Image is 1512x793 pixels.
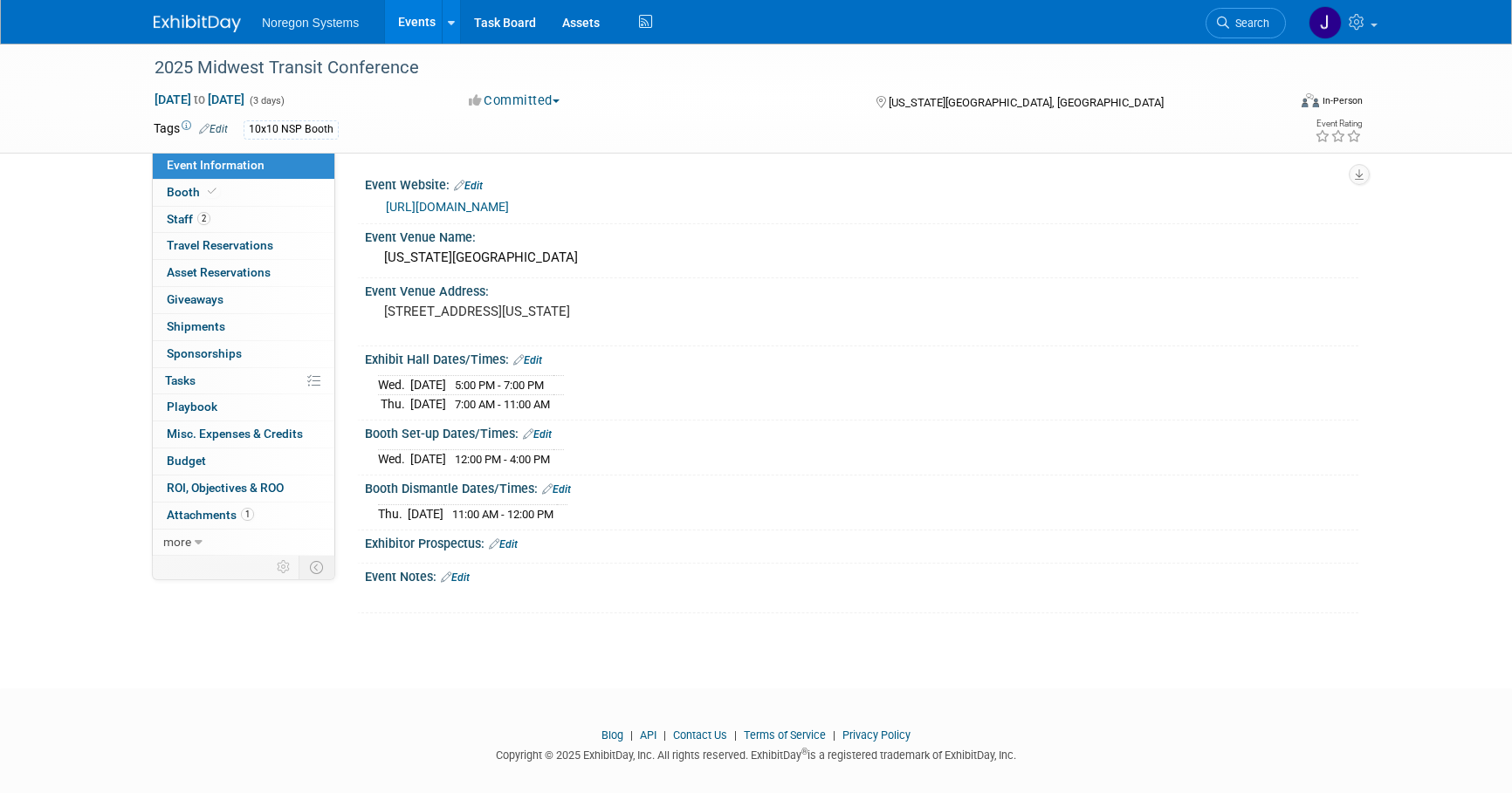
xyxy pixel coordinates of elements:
[801,747,808,756] sup: ®
[153,530,334,556] a: more
[378,395,410,414] td: Thu.
[163,535,191,549] span: more
[455,379,544,392] span: 5:00 PM - 7:00 PM
[1309,6,1342,39] img: Johana Gil
[513,354,542,366] a: Edit
[199,123,228,135] a: Edit
[1302,93,1319,107] img: Format-Inperson.png
[153,287,334,313] a: Giveaways
[386,200,509,214] a: [URL][DOMAIN_NAME]
[167,185,220,199] span: Booth
[1229,17,1269,30] span: Search
[889,96,1164,109] span: [US_STATE][GEOGRAPHIC_DATA], [GEOGRAPHIC_DATA]
[365,564,1358,586] div: Event Notes:
[365,224,1358,246] div: Event Venue Name:
[523,428,552,441] a: Edit
[601,728,623,742] a: Blog
[167,265,271,279] span: Asset Reservations
[408,505,443,523] td: [DATE]
[299,556,335,578] td: Toggle Event Tabs
[197,212,210,225] span: 2
[378,244,1345,271] div: [US_STATE][GEOGRAPHIC_DATA]
[165,373,196,387] span: Tasks
[659,728,670,742] span: |
[153,207,334,233] a: Staff2
[167,481,284,495] span: ROI, Objectives & ROO
[730,728,741,742] span: |
[191,92,208,106] span: to
[1315,120,1362,128] div: Event Rating
[1183,91,1363,117] div: Event Format
[167,454,206,468] span: Budget
[626,728,637,742] span: |
[828,728,840,742] span: |
[167,319,225,333] span: Shipments
[153,341,334,367] a: Sponsorships
[148,52,1260,84] div: 2025 Midwest Transit Conference
[154,92,245,107] span: [DATE] [DATE]
[153,233,334,259] a: Travel Reservations
[378,376,410,395] td: Wed.
[452,508,553,521] span: 11:00 AM - 12:00 PM
[154,15,241,32] img: ExhibitDay
[365,530,1358,553] div: Exhibitor Prospectus:
[365,278,1358,300] div: Event Venue Address:
[153,448,334,475] a: Budget
[1206,8,1286,38] a: Search
[542,483,571,496] a: Edit
[384,304,759,319] pre: [STREET_ADDRESS][US_STATE]
[153,394,334,420] a: Playbook
[153,368,334,394] a: Tasks
[153,180,334,206] a: Booth
[153,421,334,448] a: Misc. Expenses & Credits
[378,505,408,523] td: Thu.
[153,260,334,286] a: Asset Reservations
[365,420,1358,443] div: Booth Set-up Dates/Times:
[673,728,727,742] a: Contact Us
[410,450,446,468] td: [DATE]
[365,172,1358,195] div: Event Website:
[153,314,334,340] a: Shipments
[244,120,339,139] div: 10x10 NSP Booth
[167,158,265,172] span: Event Information
[167,508,254,522] span: Attachments
[378,450,410,468] td: Wed.
[441,571,470,584] a: Edit
[744,728,826,742] a: Terms of Service
[153,502,334,529] a: Attachments1
[455,398,550,411] span: 7:00 AM - 11:00 AM
[248,95,285,106] span: (3 days)
[153,153,334,179] a: Event Information
[463,92,567,110] button: Committed
[167,292,223,306] span: Giveaways
[455,453,550,466] span: 12:00 PM - 4:00 PM
[167,427,303,441] span: Misc. Expenses & Credits
[167,238,273,252] span: Travel Reservations
[842,728,911,742] a: Privacy Policy
[153,475,334,502] a: ROI, Objectives & ROO
[410,395,446,414] td: [DATE]
[167,346,242,360] span: Sponsorships
[410,376,446,395] td: [DATE]
[262,16,359,30] span: Noregon Systems
[208,187,216,196] i: Booth reservation complete
[1322,94,1363,107] div: In-Person
[269,556,299,578] td: Personalize Event Tab Strip
[167,212,210,226] span: Staff
[365,346,1358,369] div: Exhibit Hall Dates/Times:
[640,728,656,742] a: API
[489,538,518,550] a: Edit
[454,180,483,192] a: Edit
[365,475,1358,498] div: Booth Dismantle Dates/Times:
[241,508,254,521] span: 1
[154,120,228,140] td: Tags
[167,400,217,414] span: Playbook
